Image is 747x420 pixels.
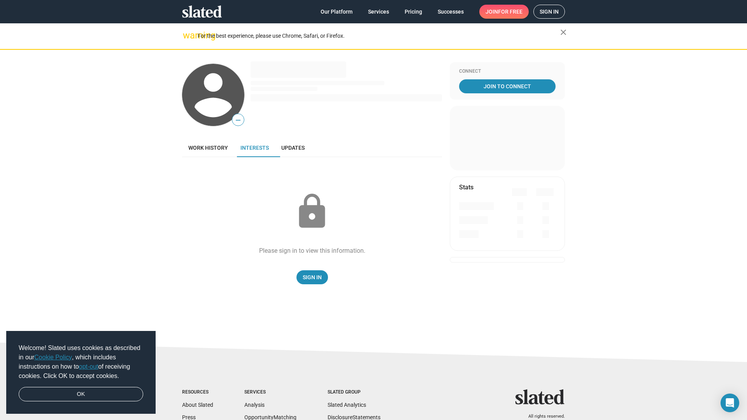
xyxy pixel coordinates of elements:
a: Updates [275,138,311,157]
a: Analysis [244,402,265,408]
mat-icon: warning [183,31,192,40]
a: Interests [234,138,275,157]
mat-icon: lock [293,192,331,231]
span: Interests [240,145,269,151]
mat-icon: close [559,28,568,37]
div: Connect [459,68,556,75]
span: Work history [188,145,228,151]
div: Open Intercom Messenger [721,394,739,412]
span: Our Platform [321,5,352,19]
span: Updates [281,145,305,151]
span: Services [368,5,389,19]
span: Sign In [303,270,322,284]
a: dismiss cookie message [19,387,143,402]
span: Sign in [540,5,559,18]
span: Welcome! Slated uses cookies as described in our , which includes instructions on how to of recei... [19,343,143,381]
a: Pricing [398,5,428,19]
span: Join [486,5,523,19]
span: Pricing [405,5,422,19]
a: Our Platform [314,5,359,19]
a: Join To Connect [459,79,556,93]
a: opt-out [79,363,98,370]
span: Join To Connect [461,79,554,93]
a: Sign in [533,5,565,19]
span: Successes [438,5,464,19]
span: for free [498,5,523,19]
a: Cookie Policy [34,354,72,360]
span: — [232,115,244,125]
a: Sign In [296,270,328,284]
a: About Slated [182,402,213,408]
div: Services [244,389,296,395]
a: Slated Analytics [328,402,366,408]
a: Work history [182,138,234,157]
div: For the best experience, please use Chrome, Safari, or Firefox. [198,31,560,41]
div: Slated Group [328,389,381,395]
a: Successes [431,5,470,19]
mat-card-title: Stats [459,183,473,191]
div: Resources [182,389,213,395]
div: Please sign in to view this information. [259,247,365,255]
a: Joinfor free [479,5,529,19]
div: cookieconsent [6,331,156,414]
a: Services [362,5,395,19]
